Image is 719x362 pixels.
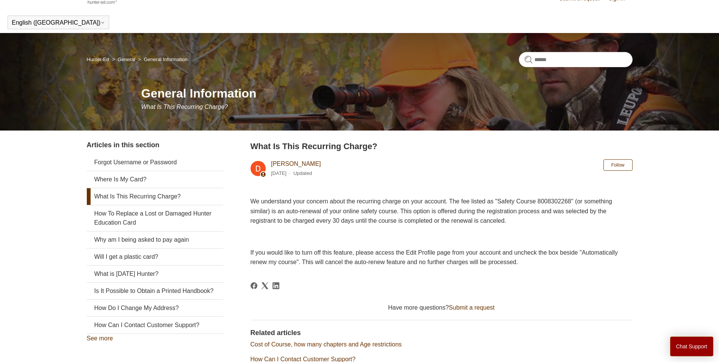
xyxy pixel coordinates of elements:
button: Follow Article [603,159,633,171]
button: English ([GEOGRAPHIC_DATA]) [12,19,105,26]
a: Will I get a plastic card? [87,249,223,265]
a: LinkedIn [273,282,279,289]
a: How Do I Change My Address? [87,300,223,316]
a: General Information [144,57,188,62]
a: Cost of Course, how many chapters and Age restrictions [251,341,402,348]
li: Hunter-Ed [87,57,111,62]
svg: Share this page on X Corp [262,282,268,289]
div: Have more questions? [251,303,633,312]
a: [PERSON_NAME] [271,161,321,167]
h2: Related articles [251,328,633,338]
a: Submit a request [449,304,495,311]
svg: Share this page on Facebook [251,282,257,289]
a: What Is This Recurring Charge? [87,188,223,205]
span: If you would like to turn off this feature, please access the Edit Profile page from your account... [251,249,618,266]
a: See more [87,335,113,342]
a: How Can I Contact Customer Support? [87,317,223,334]
span: We understand your concern about the recurring charge on your account. The fee listed as "Safety ... [251,198,612,224]
svg: Share this page on LinkedIn [273,282,279,289]
a: X Corp [262,282,268,289]
time: 03/04/2024, 09:48 [271,170,287,176]
a: Hunter-Ed [87,57,109,62]
a: What is [DATE] Hunter? [87,266,223,282]
h2: What Is This Recurring Charge? [251,140,633,153]
li: Updated [293,170,312,176]
a: Why am I being asked to pay again [87,231,223,248]
h1: General Information [141,84,633,102]
a: Facebook [251,282,257,289]
a: General [118,57,135,62]
span: Articles in this section [87,141,160,149]
span: What Is This Recurring Charge? [141,104,228,110]
a: How To Replace a Lost or Damaged Hunter Education Card [87,205,223,231]
a: Where Is My Card? [87,171,223,188]
li: General Information [136,57,187,62]
a: Forgot Username or Password [87,154,223,171]
button: Chat Support [670,337,714,356]
li: General [110,57,136,62]
a: Is It Possible to Obtain a Printed Handbook? [87,283,223,299]
input: Search [519,52,633,67]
